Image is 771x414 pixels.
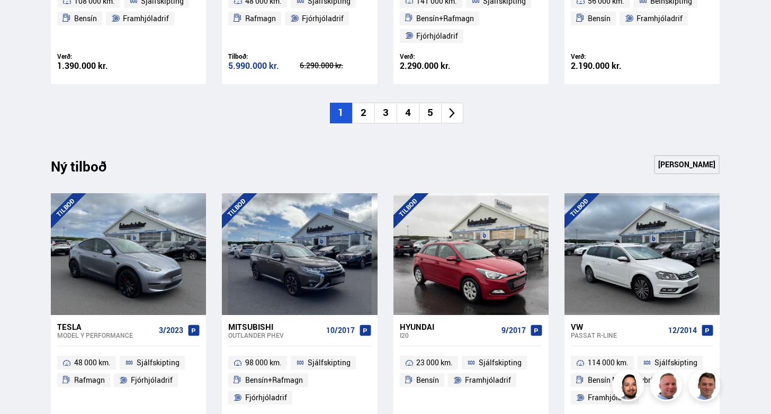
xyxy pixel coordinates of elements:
[465,374,511,386] span: Framhjóladrif
[652,371,684,403] img: siFngHWaQ9KaOqBr.png
[228,52,300,60] div: Tilboð:
[416,12,474,25] span: Bensín+Rafmagn
[571,61,642,70] div: 2.190.000 kr.
[571,331,664,339] div: Passat R-LINE
[374,103,397,123] li: 3
[571,322,664,331] div: VW
[245,356,282,369] span: 98 000 km.
[302,12,344,25] span: Fjórhjóladrif
[308,356,351,369] span: Sjálfskipting
[8,4,40,36] button: Open LiveChat chat widget
[479,356,522,369] span: Sjálfskipting
[416,356,453,369] span: 23 000 km.
[326,326,355,335] span: 10/2017
[400,322,497,331] div: Hyundai
[74,12,97,25] span: Bensín
[668,326,697,335] span: 12/2014
[131,374,173,386] span: Fjórhjóladrif
[330,103,352,123] li: 1
[400,52,471,60] div: Verð:
[501,326,526,335] span: 9/2017
[245,391,287,404] span: Fjórhjóladrif
[300,62,371,69] div: 6.290.000 kr.
[654,155,720,174] a: [PERSON_NAME]
[416,30,458,42] span: Fjórhjóladrif
[228,331,321,339] div: Outlander PHEV
[57,331,155,339] div: Model Y PERFORMANCE
[588,12,611,25] span: Bensín
[588,374,657,386] span: Bensín Metan Hybrid
[159,326,183,335] span: 3/2023
[57,61,129,70] div: 1.390.000 kr.
[400,331,497,339] div: i20
[588,391,634,404] span: Framhjóladrif
[57,322,155,331] div: Tesla
[228,322,321,331] div: Mitsubishi
[614,371,646,403] img: nhp88E3Fdnt1Opn2.png
[51,158,125,181] div: Ný tilboð
[123,12,169,25] span: Framhjóladrif
[655,356,697,369] span: Sjálfskipting
[352,103,374,123] li: 2
[416,374,439,386] span: Bensín
[588,356,629,369] span: 114 000 km.
[397,103,419,123] li: 4
[74,374,105,386] span: Rafmagn
[636,12,683,25] span: Framhjóladrif
[690,371,722,403] img: FbJEzSuNWCJXmdc-.webp
[571,52,642,60] div: Verð:
[57,52,129,60] div: Verð:
[400,61,471,70] div: 2.290.000 kr.
[245,12,276,25] span: Rafmagn
[245,374,303,386] span: Bensín+Rafmagn
[228,61,300,70] div: 5.990.000 kr.
[137,356,180,369] span: Sjálfskipting
[419,103,441,123] li: 5
[74,356,111,369] span: 48 000 km.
